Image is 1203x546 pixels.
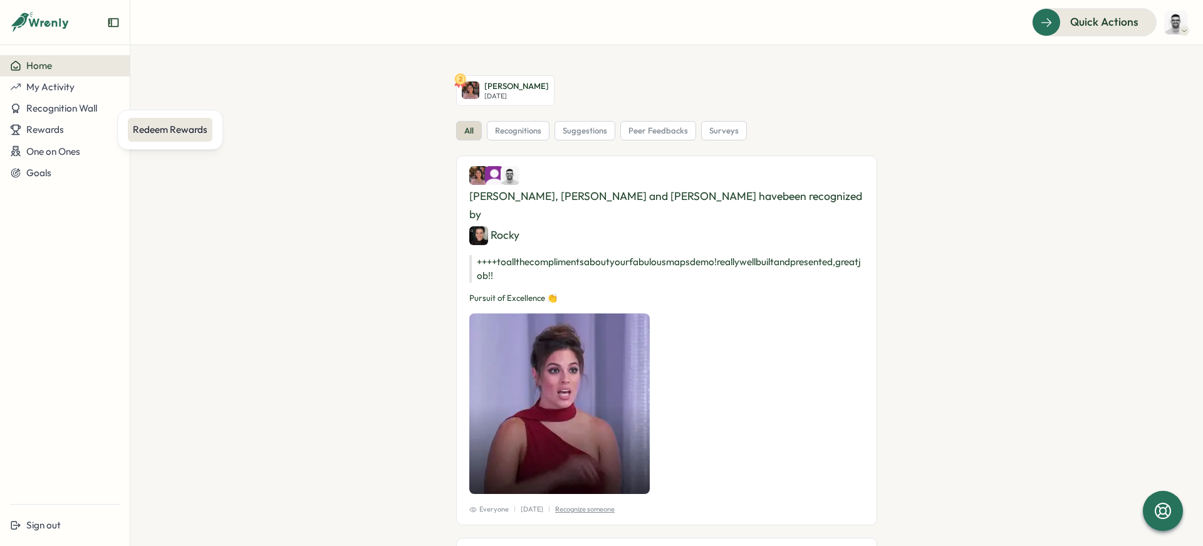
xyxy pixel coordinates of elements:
[26,81,75,93] span: My Activity
[456,75,555,106] a: 2Shreya Chatterjee[PERSON_NAME][DATE]
[459,75,462,83] text: 2
[469,166,488,185] img: Shreya Chatterjee
[1032,8,1157,36] button: Quick Actions
[469,293,864,304] p: Pursuit of Excellence 👏
[26,123,64,135] span: Rewards
[469,166,864,244] div: [PERSON_NAME], [PERSON_NAME] and [PERSON_NAME] have been recognized by
[485,166,504,185] img: Tallulah Kay
[26,60,52,71] span: Home
[469,313,650,494] img: Recognition Image
[26,102,97,114] span: Recognition Wall
[133,123,207,137] div: Redeem Rewards
[1070,14,1138,30] span: Quick Actions
[563,125,607,137] span: suggestions
[469,226,519,245] div: Rocky
[469,255,864,283] p: ++++ to all the compliments about your fabulous maps demo! really well built and presented, great...
[26,519,61,531] span: Sign out
[628,125,688,137] span: peer feedbacks
[462,81,479,99] img: Shreya Chatterjee
[555,504,615,515] p: Recognize someone
[1164,11,1188,34] img: Kyle Peterson
[464,125,474,137] span: all
[26,145,80,157] span: One on Ones
[521,504,543,515] p: [DATE]
[514,504,516,515] p: |
[495,125,541,137] span: recognitions
[709,125,739,137] span: surveys
[107,16,120,29] button: Expand sidebar
[484,81,549,92] p: [PERSON_NAME]
[469,226,488,245] img: Rocky Fine
[548,504,550,515] p: |
[469,504,509,515] span: Everyone
[26,167,51,179] span: Goals
[501,166,519,185] img: Kyle Peterson
[128,118,212,142] a: Redeem Rewards
[484,92,549,100] p: [DATE]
